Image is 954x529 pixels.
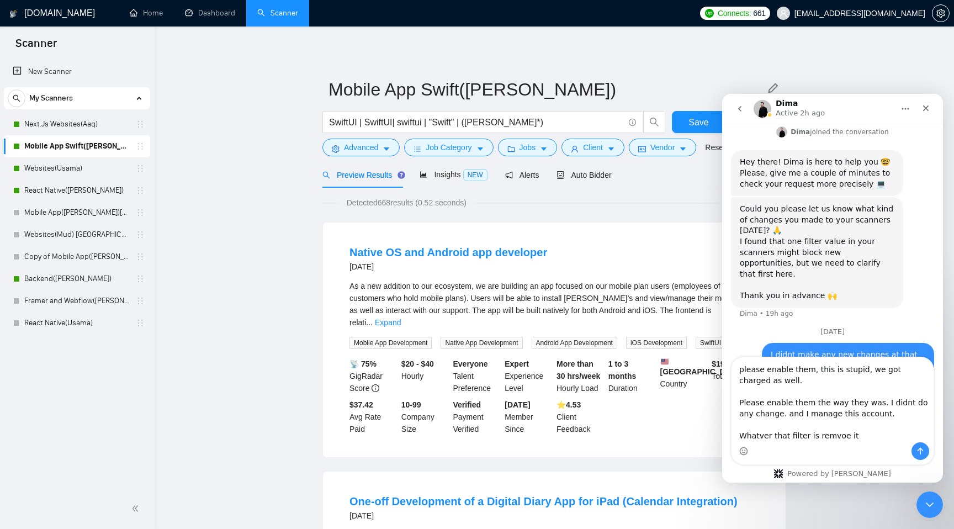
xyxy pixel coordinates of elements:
li: My Scanners [4,87,150,334]
div: [DATE] [349,260,547,273]
b: [GEOGRAPHIC_DATA] [660,358,743,376]
div: Hourly Load [554,358,606,394]
span: ... [366,318,373,327]
span: holder [136,297,145,305]
b: Expert [505,359,529,368]
div: Country [658,358,710,394]
b: $20 - $40 [401,359,434,368]
img: upwork-logo.png [705,9,714,18]
button: search [8,89,25,107]
span: user [780,9,787,17]
a: Expand [375,318,401,327]
span: bars [414,145,421,153]
button: search [643,111,665,133]
input: Scanner name... [328,76,764,103]
div: Payment Verified [451,399,503,435]
span: user [571,145,579,153]
a: homeHome [130,8,163,18]
div: [DATE] [349,509,738,522]
b: $ 19.8k [712,359,735,368]
a: Mobile App Swift([PERSON_NAME]) [24,135,129,157]
a: Websites(Usama) [24,157,129,179]
span: holder [136,208,145,217]
a: Websites(Mud) [GEOGRAPHIC_DATA] [24,224,129,246]
a: dashboardDashboard [185,8,235,18]
button: settingAdvancedcaret-down [322,139,400,156]
a: Framer and Webflow([PERSON_NAME]) [24,290,129,312]
a: searchScanner [257,8,298,18]
a: React Native([PERSON_NAME]) [24,179,129,202]
span: Android App Development [532,337,617,349]
span: holder [136,142,145,151]
div: GigRadar Score [347,358,399,394]
span: SwiftUI [696,337,725,349]
span: Auto Bidder [556,171,611,179]
span: 661 [753,7,765,19]
span: edit [766,82,780,97]
div: As a new addition to our ecosystem, we are building an app focused on our mobile plan users (empl... [349,280,759,329]
div: Duration [606,358,658,394]
div: Avg Rate Paid [347,399,399,435]
span: Client [583,141,603,154]
span: caret-down [383,145,390,153]
span: iOS Development [626,337,687,349]
span: NEW [463,169,487,181]
span: double-left [131,503,142,514]
a: Mobile App([PERSON_NAME])[GEOGRAPHIC_DATA] [24,202,129,224]
a: Backend([PERSON_NAME]) [24,268,129,290]
div: Talent Preference [451,358,503,394]
b: ⭐️ 4.53 [556,400,581,409]
button: userClientcaret-down [561,139,624,156]
img: 🇺🇸 [661,358,669,366]
span: Insights [420,170,487,179]
a: Next.Js Websites(Aaq) [24,113,129,135]
iframe: Intercom live chat [916,491,943,518]
div: Company Size [399,399,451,435]
a: React Native(Usama) [24,312,129,334]
span: info-circle [372,384,379,392]
iframe: Intercom live chat [722,94,943,483]
span: holder [136,164,145,173]
img: logo [9,5,17,23]
span: Jobs [520,141,536,154]
span: Job Category [426,141,471,154]
span: holder [136,230,145,239]
span: search [644,117,665,127]
span: setting [932,9,949,18]
div: Hourly [399,358,451,394]
span: Save [688,115,708,129]
span: folder [507,145,515,153]
span: idcard [638,145,646,153]
span: notification [505,171,513,179]
span: area-chart [420,171,427,178]
span: robot [556,171,564,179]
button: setting [932,4,950,22]
b: 📡 75% [349,359,377,368]
li: New Scanner [4,61,150,83]
a: Native OS and Android app developer [349,246,547,258]
span: holder [136,120,145,129]
span: caret-down [679,145,687,153]
button: barsJob Categorycaret-down [404,139,493,156]
span: Detected 668 results (0.52 seconds) [339,197,474,209]
div: Tooltip anchor [396,170,406,180]
input: Search Freelance Jobs... [329,115,624,129]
